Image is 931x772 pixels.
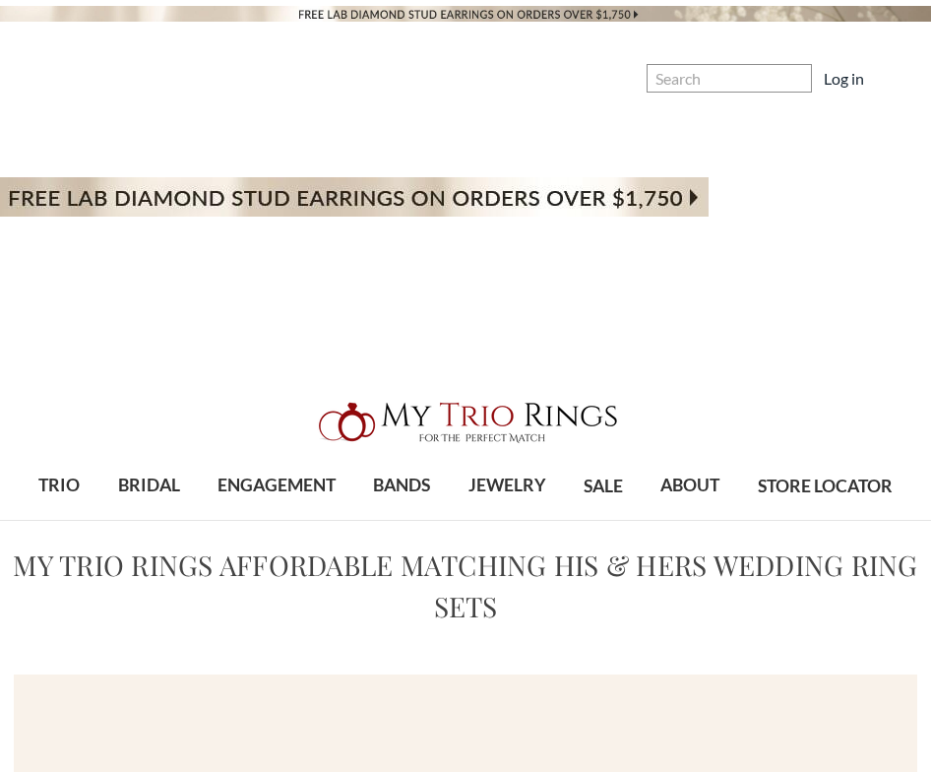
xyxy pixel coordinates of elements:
[758,474,893,499] span: STORE LOCATOR
[660,473,719,498] span: ABOUT
[680,518,700,520] button: submenu toggle
[270,391,660,454] a: My Trio Rings
[876,67,907,91] a: Cart with 0 items
[217,473,336,498] span: ENGAGEMENT
[642,454,738,518] a: ABOUT
[468,473,546,498] span: JEWELRY
[450,454,565,518] a: JEWELRY
[20,454,98,518] a: TRIO
[497,518,517,520] button: submenu toggle
[739,455,911,519] a: STORE LOCATOR
[824,67,864,91] a: Log in
[98,454,198,518] a: BRIDAL
[139,518,158,520] button: submenu toggle
[199,454,354,518] a: ENGAGEMENT
[354,454,449,518] a: BANDS
[267,518,286,520] button: submenu toggle
[392,518,411,520] button: submenu toggle
[647,64,812,93] input: Search
[118,473,180,498] span: BRIDAL
[373,473,430,498] span: BANDS
[308,391,623,454] img: My Trio Rings
[584,474,623,499] span: SALE
[876,70,896,90] svg: cart.cart_preview
[38,473,80,498] span: TRIO
[565,455,642,519] a: SALE
[49,518,69,520] button: submenu toggle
